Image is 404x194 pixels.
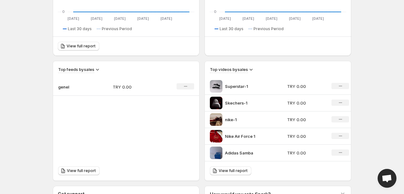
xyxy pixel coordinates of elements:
[220,26,243,31] span: Last 30 days
[214,9,216,14] text: 0
[225,150,272,156] p: Adidas Samba
[113,84,157,90] p: TRY 0.00
[266,16,277,21] text: [DATE]
[58,166,100,175] a: View full report
[254,26,284,31] span: Previous Period
[58,66,94,73] h3: Top feeds by sales
[210,130,222,143] img: Nike Air Force 1
[114,16,126,21] text: [DATE]
[58,42,99,51] a: View full report
[68,26,92,31] span: Last 30 days
[62,9,65,14] text: 0
[287,133,324,139] p: TRY 0.00
[68,16,79,21] text: [DATE]
[243,16,254,21] text: [DATE]
[210,97,222,109] img: Skechers-1
[161,16,172,21] text: [DATE]
[312,16,324,21] text: [DATE]
[58,84,90,90] p: genel
[225,100,272,106] p: Skechers-1
[102,26,132,31] span: Previous Period
[67,44,96,49] span: View full report
[137,16,149,21] text: [DATE]
[210,147,222,159] img: Adidas Samba
[287,100,324,106] p: TRY 0.00
[378,169,396,188] div: Open chat
[210,166,251,175] a: View full report
[289,16,301,21] text: [DATE]
[287,116,324,123] p: TRY 0.00
[210,66,248,73] h3: Top videos by sales
[225,83,272,89] p: Superstar-1
[67,168,96,173] span: View full report
[91,16,102,21] text: [DATE]
[287,150,324,156] p: TRY 0.00
[225,116,272,123] p: nike-1
[219,168,248,173] span: View full report
[287,83,324,89] p: TRY 0.00
[219,16,231,21] text: [DATE]
[225,133,272,139] p: Nike Air Force 1
[210,113,222,126] img: nike-1
[210,80,222,93] img: Superstar-1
